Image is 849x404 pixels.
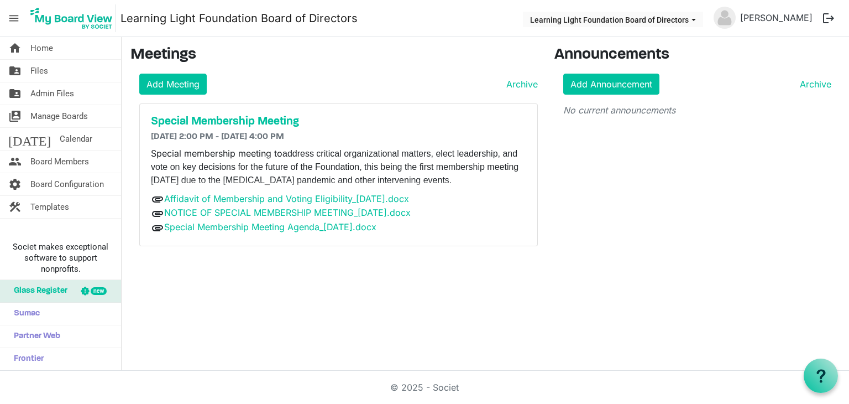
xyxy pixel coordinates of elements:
[8,173,22,195] span: settings
[30,105,88,127] span: Manage Boards
[3,8,24,29] span: menu
[5,241,116,274] span: Societ makes exceptional software to support nonprofits.
[8,128,51,150] span: [DATE]
[8,82,22,105] span: folder_shared
[151,193,164,206] span: attachment
[8,60,22,82] span: folder_shared
[151,149,518,185] span: address critical organizational matters, elect leadership, and vote on key decisions for the futu...
[523,12,703,27] button: Learning Light Foundation Board of Directors dropdownbutton
[139,74,207,95] a: Add Meeting
[30,37,53,59] span: Home
[8,37,22,59] span: home
[563,74,659,95] a: Add Announcement
[30,173,104,195] span: Board Configuration
[817,7,840,30] button: logout
[714,7,736,29] img: no-profile-picture.svg
[151,221,164,235] span: attachment
[8,196,22,218] span: construction
[60,128,92,150] span: Calendar
[390,382,459,393] a: © 2025 - Societ
[8,151,22,173] span: people
[563,103,832,117] p: No current announcements
[8,303,40,325] span: Sumac
[164,221,376,232] a: Special Membership Meeting Agenda_[DATE].docx
[8,325,60,348] span: Partner Web
[27,4,120,32] a: My Board View Logo
[8,280,67,302] span: Glass Register
[30,196,69,218] span: Templates
[151,147,526,187] p: Special membership meeting to
[151,207,164,220] span: attachment
[554,46,841,65] h3: Announcements
[27,4,116,32] img: My Board View Logo
[130,46,538,65] h3: Meetings
[8,105,22,127] span: switch_account
[30,60,48,82] span: Files
[795,77,831,91] a: Archive
[164,207,411,218] a: NOTICE OF SPECIAL MEMBERSHIP MEETING_[DATE].docx
[164,193,409,204] a: Affidavit of Membership and Voting Eligibility_[DATE].docx
[151,132,526,142] h6: [DATE] 2:00 PM - [DATE] 4:00 PM
[8,348,44,370] span: Frontier
[30,82,74,105] span: Admin Files
[91,287,107,295] div: new
[120,7,358,29] a: Learning Light Foundation Board of Directors
[736,7,817,29] a: [PERSON_NAME]
[502,77,538,91] a: Archive
[151,115,526,128] a: Special Membership Meeting
[30,151,89,173] span: Board Members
